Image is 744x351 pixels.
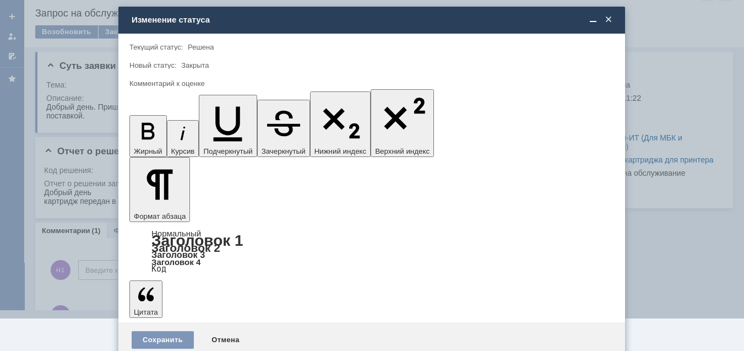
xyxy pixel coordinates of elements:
span: Свернуть (Ctrl + M) [588,15,599,25]
span: Закрыть [603,15,614,25]
span: Нижний индекс [314,147,367,155]
span: Верхний индекс [375,147,430,155]
label: Новый статус: [129,61,177,69]
span: Подчеркнутый [203,147,252,155]
span: Закрыта [181,61,209,69]
span: Жирный [134,147,162,155]
span: Зачеркнутый [262,147,306,155]
button: Курсив [167,120,199,157]
span: Цитата [134,308,158,316]
span: Курсив [171,147,195,155]
span: Формат абзаца [134,212,186,220]
button: Жирный [129,115,167,157]
span: Решена [188,43,214,51]
a: Нормальный [151,229,201,238]
button: Зачеркнутый [257,100,310,157]
button: Цитата [129,280,162,318]
button: Нижний индекс [310,91,371,157]
button: Формат абзаца [129,157,190,222]
button: Подчеркнутый [199,95,257,157]
button: Верхний индекс [371,89,434,157]
a: Заголовок 4 [151,257,200,267]
div: Комментарий к оценке [129,80,612,87]
a: Код [151,264,166,274]
a: Заголовок 2 [151,241,220,254]
label: Текущий статус: [129,43,183,51]
div: Изменение статуса [132,15,614,25]
div: Формат абзаца [129,230,614,273]
a: Заголовок 1 [151,232,243,249]
a: Заголовок 3 [151,250,205,260]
